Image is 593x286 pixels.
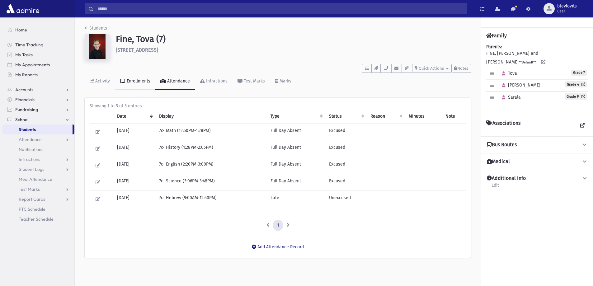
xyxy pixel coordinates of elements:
a: Students [2,124,73,134]
td: [DATE] [113,124,155,140]
td: Full Day Absent [267,157,325,174]
div: Infractions [205,78,228,84]
span: Meal Attendance [19,176,52,182]
span: User [557,9,577,14]
span: Fundraising [15,107,38,112]
span: Report Cards [19,196,45,202]
button: Bus Routes [486,142,588,148]
h6: [STREET_ADDRESS] [116,47,471,53]
a: Grade P [565,93,587,100]
span: My Tasks [15,52,33,58]
td: Excused [325,140,366,157]
button: Edit [93,161,102,170]
th: Status: activate to sort column ascending [325,109,366,124]
a: Activity [85,73,115,90]
div: Attendance [166,78,190,84]
a: School [2,115,74,124]
a: Notifications [2,144,74,154]
button: Edit [93,127,102,136]
span: Attendance [19,137,42,142]
a: Marks [270,73,296,90]
a: Attendance [155,73,195,90]
a: Test Marks [2,184,74,194]
span: Sarala [499,95,521,100]
th: Date: activate to sort column ascending [113,109,155,124]
button: Medical [486,158,588,165]
a: Home [2,25,74,35]
td: 7c- Hebrew (9:00AM-12:50PM) [155,191,267,208]
div: Test Marks [242,78,265,84]
a: Time Tracking [2,40,74,50]
h4: Bus Routes [487,142,517,148]
td: Full Day Absent [267,174,325,191]
th: Note [442,109,466,124]
span: School [15,117,28,122]
nav: breadcrumb [85,25,107,34]
div: Showing 1 to 5 of 5 entries [90,103,466,109]
a: Infractions [195,73,233,90]
th: Minutes [405,109,442,124]
a: Infractions [2,154,74,164]
td: Unexcused [325,191,366,208]
td: Late [267,191,325,208]
td: [DATE] [113,191,155,208]
h4: Family [486,33,507,39]
a: Students [85,26,107,31]
span: My Appointments [15,62,50,68]
a: PTC Schedule [2,204,74,214]
td: Excused [325,157,366,174]
button: Notes [451,64,471,73]
td: Full Day Absent [267,140,325,157]
td: Excused [325,124,366,140]
b: Parents: [486,44,502,49]
span: Home [15,27,27,33]
span: Teacher Schedule [19,216,54,222]
a: 1 [273,220,283,231]
button: Edit [93,144,102,153]
a: Financials [2,95,74,105]
h4: Medical [487,158,510,165]
a: Enrollments [115,73,155,90]
span: Student Logs [19,166,44,172]
a: My Reports [2,70,74,80]
a: Report Cards [2,194,74,204]
a: Teacher Schedule [2,214,74,224]
a: Attendance [2,134,74,144]
button: Edit [93,195,102,204]
td: 7c- Science (3:06PM-3:48PM) [155,174,267,191]
a: Test Marks [233,73,270,90]
td: 7c- Math (12:50PM-1:28PM) [155,124,267,140]
span: Financials [15,97,35,102]
button: Quick Actions [412,64,451,73]
button: Additional Info [486,175,588,182]
a: My Tasks [2,50,74,60]
th: Display [155,109,267,124]
span: Test Marks [19,186,40,192]
td: [DATE] [113,157,155,174]
td: [DATE] [113,174,155,191]
td: Excused [325,174,366,191]
span: [PERSON_NAME] [499,82,540,88]
a: Accounts [2,85,74,95]
td: Full Day Absent [267,124,325,140]
span: Notifications [19,147,43,152]
span: Tova [499,71,517,76]
button: Add Attendance Record [248,241,308,253]
img: AdmirePro [5,2,41,15]
h4: Additional Info [487,175,526,182]
input: Search [94,3,467,14]
a: My Appointments [2,60,74,70]
a: Edit [491,182,499,193]
div: Marks [278,78,291,84]
span: My Reports [15,72,38,77]
td: 7c- English (2:20PM-3:00PM) [155,157,267,174]
td: 7c- History (1:28PM-2:05PM) [155,140,267,157]
div: Activity [94,78,110,84]
th: Reason: activate to sort column ascending [367,109,405,124]
div: FINE, [PERSON_NAME] and [PERSON_NAME] [486,44,588,110]
span: Accounts [15,87,33,92]
span: btevlovits [557,4,577,9]
h1: Fine, Tova (7) [116,34,471,45]
span: Grade 7 [571,70,587,76]
span: Notes [457,66,468,71]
